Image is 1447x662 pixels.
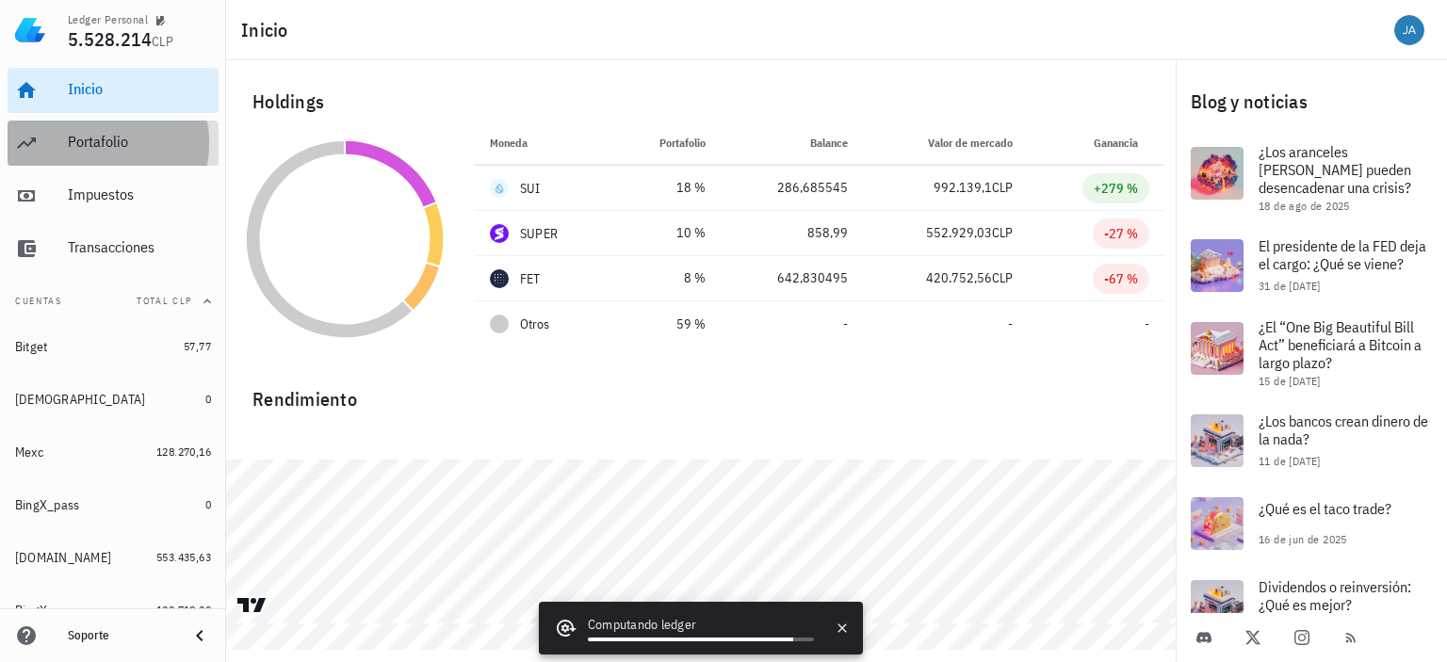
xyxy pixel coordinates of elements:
[68,628,173,643] div: Soporte
[520,315,549,334] span: Otros
[8,279,219,324] button: CuentasTotal CLP
[992,179,1013,196] span: CLP
[8,121,219,166] a: Portafolio
[1094,179,1138,198] div: +279 %
[68,238,211,256] div: Transacciones
[1259,454,1321,468] span: 11 de [DATE]
[236,596,268,614] a: Charting by TradingView
[1104,269,1138,288] div: -67 %
[1259,236,1426,273] span: El presidente de la FED deja el cargo: ¿Qué se viene?
[1176,482,1447,565] a: ¿Qué es el taco trade? 16 de jun de 2025
[1008,315,1013,332] span: -
[8,173,219,218] a: Impuestos
[15,339,48,355] div: Bitget
[628,178,706,198] div: 18 %
[68,186,211,203] div: Impuestos
[15,603,47,619] div: BingX
[588,615,814,638] div: Computando ledger
[205,497,211,511] span: 0
[736,178,848,198] div: 286,685545
[628,315,706,334] div: 59 %
[156,444,211,459] span: 128.270,16
[8,482,219,527] a: BingX_pass 0
[736,223,848,243] div: 858,99
[152,33,173,50] span: CLP
[237,72,1164,132] div: Holdings
[205,392,211,406] span: 0
[863,121,1028,166] th: Valor de mercado
[926,224,992,241] span: 552.929,03
[1394,15,1424,45] div: avatar
[475,121,613,166] th: Moneda
[490,224,509,243] div: SUPER-icon
[520,179,541,198] div: SUI
[1176,224,1447,307] a: El presidente de la FED deja el cargo: ¿Qué se viene? 31 de [DATE]
[926,269,992,286] span: 420.752,56
[520,269,541,288] div: FET
[68,26,152,52] span: 5.528.214
[1145,315,1149,332] span: -
[8,377,219,422] a: [DEMOGRAPHIC_DATA] 0
[1176,565,1447,648] a: Dividendos o reinversión: ¿Qué es mejor?
[156,603,211,617] span: 122.718,39
[490,269,509,288] div: FET-icon
[721,121,863,166] th: Balance
[15,392,146,408] div: [DEMOGRAPHIC_DATA]
[237,369,1164,414] div: Rendimiento
[1259,279,1321,293] span: 31 de [DATE]
[8,535,219,580] a: [DOMAIN_NAME] 553.435,63
[8,226,219,271] a: Transacciones
[1259,577,1411,614] span: Dividendos o reinversión: ¿Qué es mejor?
[68,80,211,98] div: Inicio
[241,15,296,45] h1: Inicio
[992,269,1013,286] span: CLP
[8,324,219,369] a: Bitget 57,77
[8,68,219,113] a: Inicio
[8,429,219,475] a: Mexc 128.270,16
[1104,224,1138,243] div: -27 %
[1259,317,1422,372] span: ¿El “One Big Beautiful Bill Act” beneficiará a Bitcoin a largo plazo?
[15,15,45,45] img: LedgiFi
[68,12,148,27] div: Ledger Personal
[1176,72,1447,132] div: Blog y noticias
[1259,374,1321,388] span: 15 de [DATE]
[15,444,43,460] div: Mexc
[843,315,848,332] span: -
[613,121,721,166] th: Portafolio
[1259,199,1350,213] span: 18 de ago de 2025
[1259,499,1391,518] span: ¿Qué es el taco trade?
[1094,136,1149,150] span: Ganancia
[1259,532,1347,546] span: 16 de jun de 2025
[1176,132,1447,224] a: ¿Los aranceles [PERSON_NAME] pueden desencadenar una crisis? 18 de ago de 2025
[15,497,80,513] div: BingX_pass
[156,550,211,564] span: 553.435,63
[1259,142,1411,197] span: ¿Los aranceles [PERSON_NAME] pueden desencadenar una crisis?
[628,268,706,288] div: 8 %
[934,179,992,196] span: 992.139,1
[15,550,111,566] div: [DOMAIN_NAME]
[1176,307,1447,399] a: ¿El “One Big Beautiful Bill Act” beneficiará a Bitcoin a largo plazo? 15 de [DATE]
[8,588,219,633] a: BingX 122.718,39
[137,295,192,307] span: Total CLP
[992,224,1013,241] span: CLP
[68,133,211,151] div: Portafolio
[1259,412,1428,448] span: ¿Los bancos crean dinero de la nada?
[490,179,509,198] div: SUI-icon
[1176,399,1447,482] a: ¿Los bancos crean dinero de la nada? 11 de [DATE]
[628,223,706,243] div: 10 %
[736,268,848,288] div: 642,830495
[184,339,211,353] span: 57,77
[520,224,558,243] div: SUPER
